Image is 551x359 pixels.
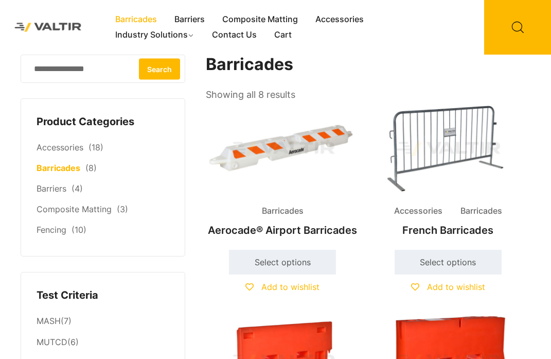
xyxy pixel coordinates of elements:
a: Accessories [307,12,372,27]
h2: French Barricades [371,219,525,242]
h1: Barricades [206,55,525,75]
a: Composite Matting [37,204,112,214]
a: Barricades [106,12,166,27]
span: (18) [88,142,103,152]
a: Select options for “French Barricades” [395,250,502,275]
span: Barricades [453,203,510,219]
a: Composite Matting [214,12,307,27]
a: Contact Us [203,27,265,43]
a: Barriers [166,12,214,27]
h4: Test Criteria [37,288,169,303]
h4: Product Categories [37,114,169,130]
span: Add to wishlist [261,282,319,292]
li: (6) [37,332,169,353]
a: Accessories BarricadesFrench Barricades [371,103,525,242]
span: (10) [72,225,86,235]
span: (4) [72,183,83,194]
a: Barriers [37,183,66,194]
button: Search [139,58,180,79]
a: Fencing [37,225,66,235]
span: Accessories [386,203,450,219]
a: Select options for “Aerocade® Airport Barricades” [229,250,336,275]
img: Valtir Rentals [8,16,88,39]
a: Barricades [37,163,80,173]
h2: Aerocade® Airport Barricades [206,219,359,242]
a: Industry Solutions [106,27,204,43]
li: (7) [37,311,169,332]
a: BarricadesAerocade® Airport Barricades [206,103,359,242]
a: Accessories [37,142,83,152]
a: Cart [265,27,300,43]
span: Add to wishlist [427,282,485,292]
p: Showing all 8 results [206,86,295,104]
span: (3) [117,204,128,214]
span: (8) [85,163,97,173]
span: Barricades [254,203,311,219]
a: MASH [37,316,61,326]
a: MUTCD [37,337,67,347]
a: Add to wishlist [411,282,485,292]
a: Add to wishlist [245,282,319,292]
